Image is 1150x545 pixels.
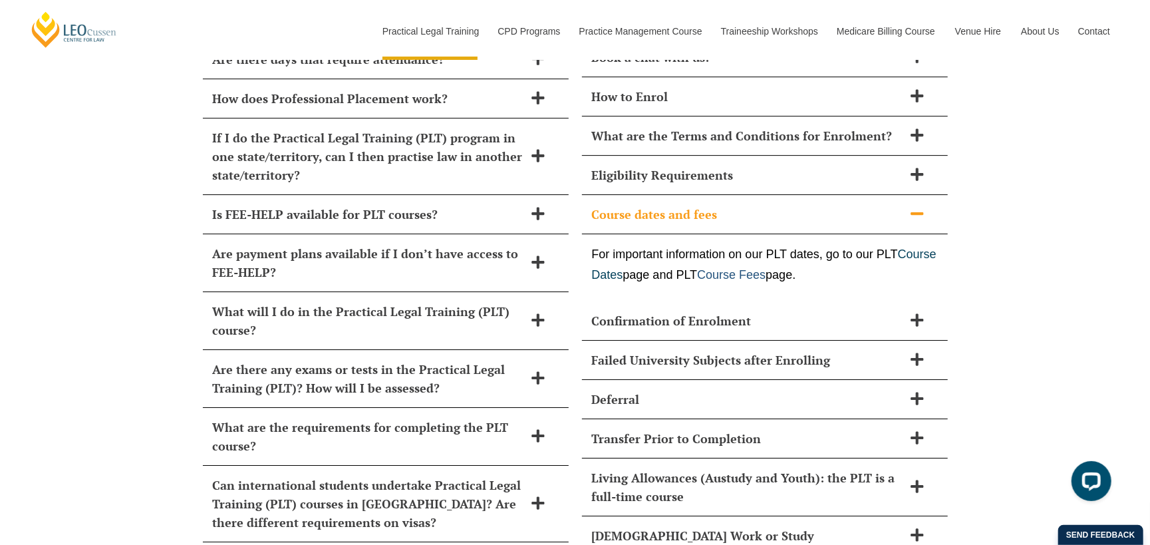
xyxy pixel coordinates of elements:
span: What are the Terms and Conditions for Enrolment? [592,126,903,145]
span: Confirmation of Enrolment [592,311,903,330]
span: How does Professional Placement work? [213,89,524,108]
span: Transfer Prior to Completion [592,429,903,448]
span: [DEMOGRAPHIC_DATA] Work or Study [592,526,903,545]
span: Deferral [592,390,903,409]
span: If I do the Practical Legal Training (PLT) program in one state/territory, can I then practise la... [213,128,524,184]
p: For important information on our PLT dates, go to our PLT page and PLT page. [592,244,938,285]
a: Practical Legal Training [372,3,488,60]
a: About Us [1011,3,1068,60]
span: Eligibility Requirements [592,166,903,184]
span: What will I do in the Practical Legal Training (PLT) course? [213,302,524,339]
a: [PERSON_NAME] Centre for Law [30,11,118,49]
a: Venue Hire [945,3,1011,60]
a: Traineeship Workshops [711,3,827,60]
a: Contact [1068,3,1120,60]
span: How to Enrol [592,87,903,106]
iframe: LiveChat chat widget [1061,456,1117,512]
a: Practice Management Course [569,3,711,60]
span: Failed University Subjects after Enrolling [592,351,903,369]
span: Course dates and fees [592,205,903,224]
span: Living Allowances (Austudy and Youth): the PLT is a full-time course [592,468,903,506]
span: Can international students undertake Practical Legal Training (PLT) courses in [GEOGRAPHIC_DATA]?... [213,476,524,532]
a: CPD Programs [488,3,569,60]
a: Course Fees [697,268,766,281]
span: Is FEE-HELP available for PLT courses? [213,205,524,224]
span: Are payment plans available if I don’t have access to FEE-HELP? [213,244,524,281]
span: Are there any exams or tests in the Practical Legal Training (PLT)? How will I be assessed? [213,360,524,397]
a: Course Dates [592,248,936,281]
span: What are the requirements for completing the PLT course? [213,418,524,455]
a: Medicare Billing Course [827,3,945,60]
